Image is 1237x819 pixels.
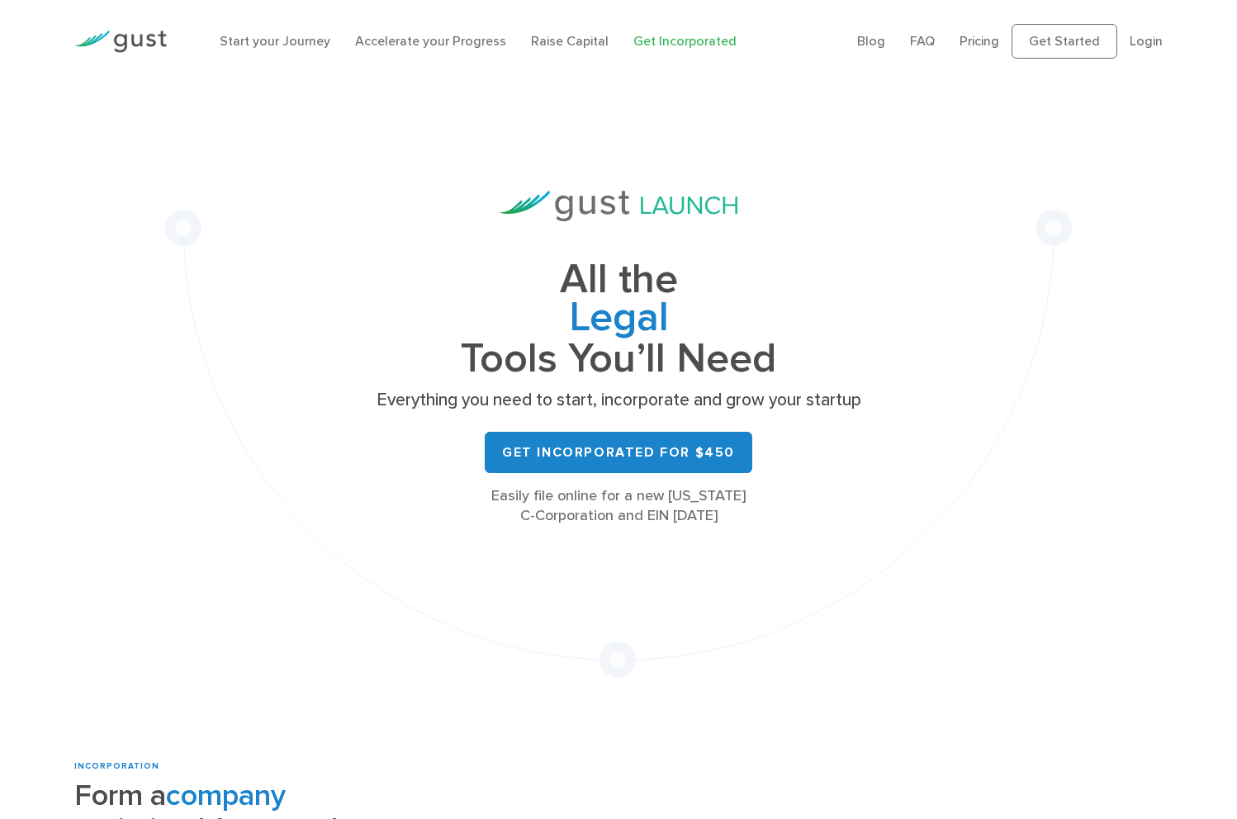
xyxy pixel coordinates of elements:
p: Everything you need to start, incorporate and grow your startup [371,389,866,412]
a: Get Started [1012,24,1117,59]
span: company [166,778,286,813]
div: Easily file online for a new [US_STATE] C-Corporation and EIN [DATE] [371,486,866,526]
h1: All the Tools You’ll Need [371,261,866,377]
a: Accelerate your Progress [355,33,506,49]
a: Raise Capital [531,33,609,49]
a: Start your Journey [220,33,330,49]
img: Gust Logo [74,31,167,53]
a: Get Incorporated for $450 [485,432,752,473]
a: Pricing [960,33,999,49]
a: Blog [857,33,885,49]
div: INCORPORATION [74,760,514,773]
span: Legal [371,299,866,340]
a: Login [1130,33,1163,49]
img: Gust Launch Logo [500,191,737,221]
a: Get Incorporated [633,33,737,49]
a: FAQ [910,33,935,49]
